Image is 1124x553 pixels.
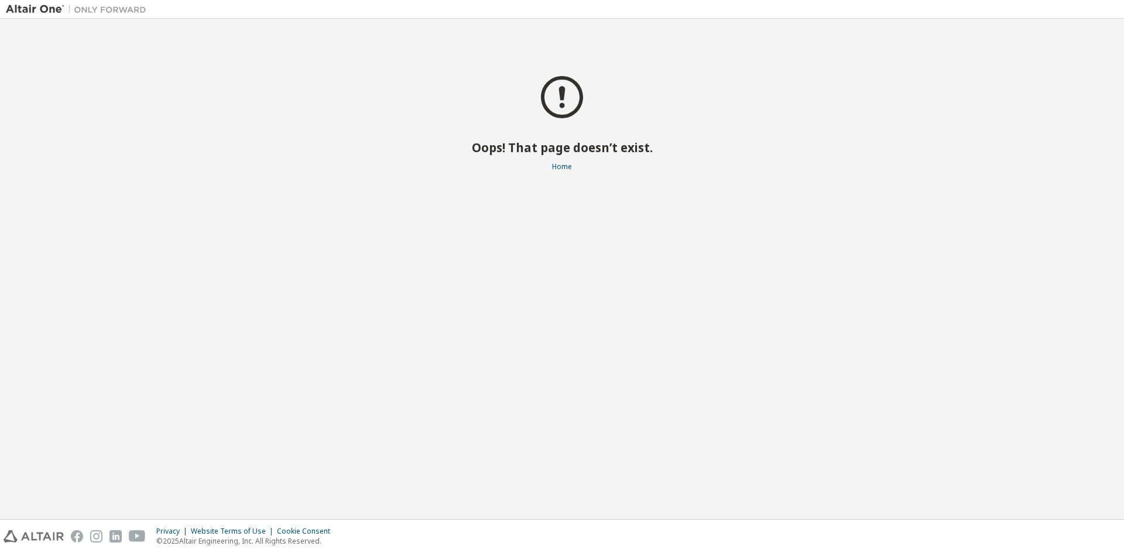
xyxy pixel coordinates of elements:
img: linkedin.svg [109,530,122,542]
h2: Oops! That page doesn’t exist. [6,140,1118,155]
div: Website Terms of Use [191,527,277,536]
div: Cookie Consent [277,527,337,536]
a: Home [552,162,572,171]
img: facebook.svg [71,530,83,542]
img: youtube.svg [129,530,146,542]
p: © 2025 Altair Engineering, Inc. All Rights Reserved. [156,536,337,546]
div: Privacy [156,527,191,536]
img: instagram.svg [90,530,102,542]
img: altair_logo.svg [4,530,64,542]
img: Altair One [6,4,152,15]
